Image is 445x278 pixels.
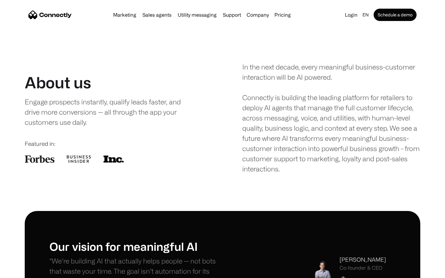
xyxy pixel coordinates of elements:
ul: Language list [12,267,37,276]
div: Co-founder & CEO [340,265,386,271]
a: Sales agents [140,12,174,17]
div: Company [247,11,269,19]
div: Featured in: [25,140,203,148]
div: Engage prospects instantly, qualify leads faster, and drive more conversions — all through the ap... [25,97,194,127]
a: Schedule a demo [374,9,417,21]
a: Utility messaging [175,12,219,17]
a: Pricing [272,12,293,17]
aside: Language selected: English [6,267,37,276]
a: Support [220,12,244,17]
a: Login [342,11,360,19]
a: Marketing [111,12,139,17]
h1: Our vision for meaningful AI [49,240,222,253]
div: [PERSON_NAME] [340,255,386,264]
div: In the next decade, every meaningful business-customer interaction will be AI powered. Connectly ... [242,62,420,174]
div: en [362,11,369,19]
h1: About us [25,73,91,92]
